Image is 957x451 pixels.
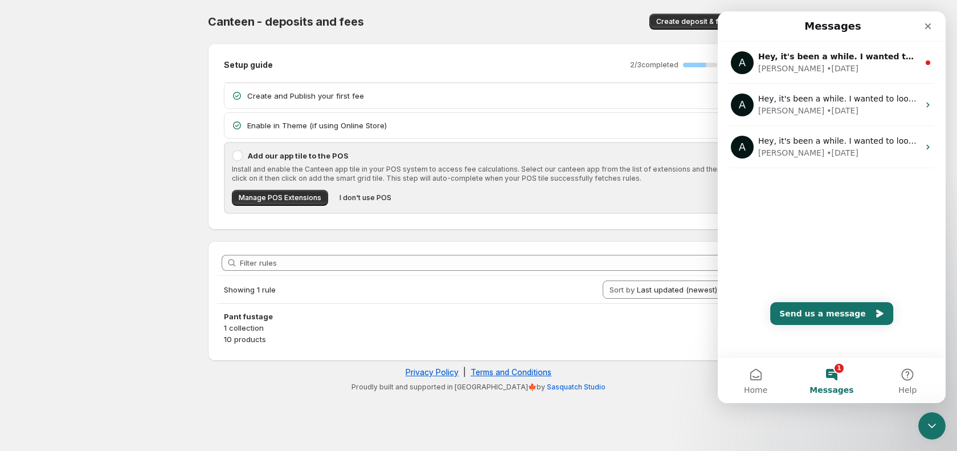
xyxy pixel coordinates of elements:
[92,375,136,383] span: Messages
[40,125,947,134] span: Hey, it's been a while. I wanted to loop back to see if you are still having issues. If so, would...
[208,15,364,29] span: Canteen - deposits and fees
[13,82,36,105] div: Profile image for Anupam
[333,190,398,206] button: I don't use POS
[649,14,749,30] button: Create deposit & fee rule
[26,375,50,383] span: Home
[918,412,946,440] iframe: Intercom live chat
[224,285,276,294] span: Showing 1 rule
[232,190,328,206] button: Manage POS Extensions
[13,124,36,147] div: Profile image for Anupam
[109,51,141,63] div: • [DATE]
[40,83,947,92] span: Hey, it's been a while. I wanted to loop back to see if you are still having issues. If so, would...
[224,59,273,71] h2: Setup guide
[247,90,726,101] p: Create and Publish your first fee
[547,383,606,391] a: Sasquatch Studio
[340,193,391,202] span: I don't use POS
[239,193,321,202] span: Manage POS Extensions
[224,322,733,334] p: 1 collection
[630,60,678,70] p: 2 / 3 completed
[224,311,733,322] h3: Pant fustage
[52,291,175,314] button: Send us a message
[224,334,733,345] p: 10 products
[240,255,735,271] input: Filter rules
[248,150,725,161] p: Add our app tile to the POS
[463,367,466,377] span: |
[214,383,743,392] p: Proudly built and supported in [GEOGRAPHIC_DATA]🍁by
[76,346,152,392] button: Messages
[40,136,107,148] div: [PERSON_NAME]
[247,120,726,131] p: Enable in Theme (if using Online Store)
[656,17,742,26] span: Create deposit & fee rule
[40,94,107,105] div: [PERSON_NAME]
[40,40,881,50] span: Hey, it's been a while. I wanted to loop back to see if everything is working perfectly. Just let...
[152,346,228,392] button: Help
[181,375,199,383] span: Help
[40,51,107,63] div: [PERSON_NAME]
[718,11,946,403] iframe: Intercom live chat
[471,367,551,377] a: Terms and Conditions
[232,165,725,183] p: Install and enable the Canteen app tile in your POS system to access fee calculations. Select our...
[406,367,459,377] a: Privacy Policy
[109,94,141,105] div: • [DATE]
[109,136,141,148] div: • [DATE]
